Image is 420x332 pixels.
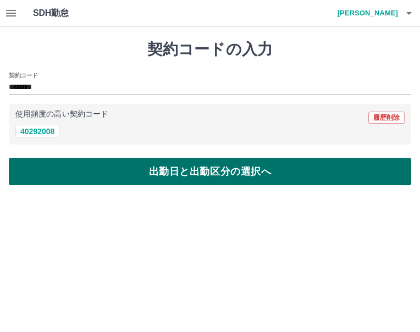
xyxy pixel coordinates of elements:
p: 使用頻度の高い契約コード [15,110,108,118]
h1: 契約コードの入力 [9,40,411,59]
h2: 契約コード [9,71,38,80]
button: 40292008 [15,125,59,138]
button: 出勤日と出勤区分の選択へ [9,158,411,185]
button: 履歴削除 [368,112,405,124]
